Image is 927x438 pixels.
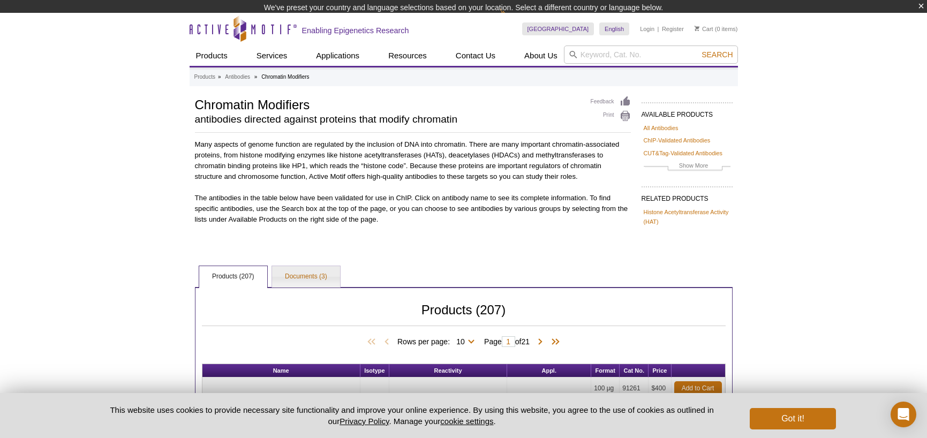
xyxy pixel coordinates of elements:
th: Cat No. [620,364,649,377]
td: 91261 [620,377,649,399]
td: Human, Mouse, Not Species Specific [389,377,507,421]
a: Documents (3) [272,266,340,288]
span: First Page [365,337,381,348]
td: $400 [649,377,671,399]
a: Feedback [591,96,631,108]
img: Change Here [500,8,529,33]
a: Products [194,72,215,82]
a: Privacy Policy [340,417,389,426]
th: Reactivity [389,364,507,377]
a: Services [250,46,294,66]
h2: Enabling Epigenetics Research [302,26,409,35]
button: Got it! [750,408,835,429]
a: All Antibodies [644,123,679,133]
span: Previous Page [381,337,392,348]
p: The antibodies in the table below have been validated for use in ChIP. Click on antibody name to ... [195,193,631,225]
a: Antibodies [225,72,250,82]
th: Name [202,364,360,377]
li: Chromatin Modifiers [261,74,309,80]
th: Appl. [507,364,591,377]
a: Products (207) [199,266,267,288]
a: English [599,22,629,35]
li: » [254,74,258,80]
a: Login [640,25,654,33]
a: Histone Acetyltransferase Activity (HAT) [644,207,730,226]
a: Resources [382,46,433,66]
a: Show More [644,161,730,173]
input: Keyword, Cat. No. [564,46,738,64]
th: Price [649,364,671,377]
p: Many aspects of genome function are regulated by the inclusion of DNA into chromatin. There are m... [195,139,631,182]
a: [GEOGRAPHIC_DATA] [522,22,594,35]
th: Format [591,364,620,377]
h2: Products (207) [202,305,726,326]
span: Next Page [535,337,546,348]
img: Your Cart [695,26,699,31]
h2: antibodies directed against proteins that modify chromatin [195,115,580,124]
a: About Us [518,46,564,66]
li: (0 items) [695,22,738,35]
span: Last Page [546,337,562,348]
span: Rows per page: [397,336,479,346]
a: Contact Us [449,46,502,66]
a: Print [591,110,631,122]
a: Products [190,46,234,66]
li: » [218,74,221,80]
a: CUT&Tag-Validated Antibodies [644,148,722,158]
a: ChIP-Validated Antibodies [644,135,711,145]
li: | [658,22,659,35]
button: Search [698,50,736,59]
a: Register [662,25,684,33]
th: Isotype [360,364,389,377]
a: Cart [695,25,713,33]
p: This website uses cookies to provide necessary site functionality and improve your online experie... [92,404,733,427]
button: cookie settings [440,417,493,426]
div: Open Intercom Messenger [891,402,916,427]
h1: Chromatin Modifiers [195,96,580,112]
td: 100 µg [591,377,620,399]
h2: RELATED PRODUCTS [642,186,733,206]
a: Add to Cart [674,381,722,395]
span: 21 [521,337,530,346]
a: Applications [310,46,366,66]
td: DB, IP [507,377,591,421]
span: Search [702,50,733,59]
span: Page of [479,336,535,347]
td: IgG2a [360,377,389,421]
h2: AVAILABLE PRODUCTS [642,102,733,122]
